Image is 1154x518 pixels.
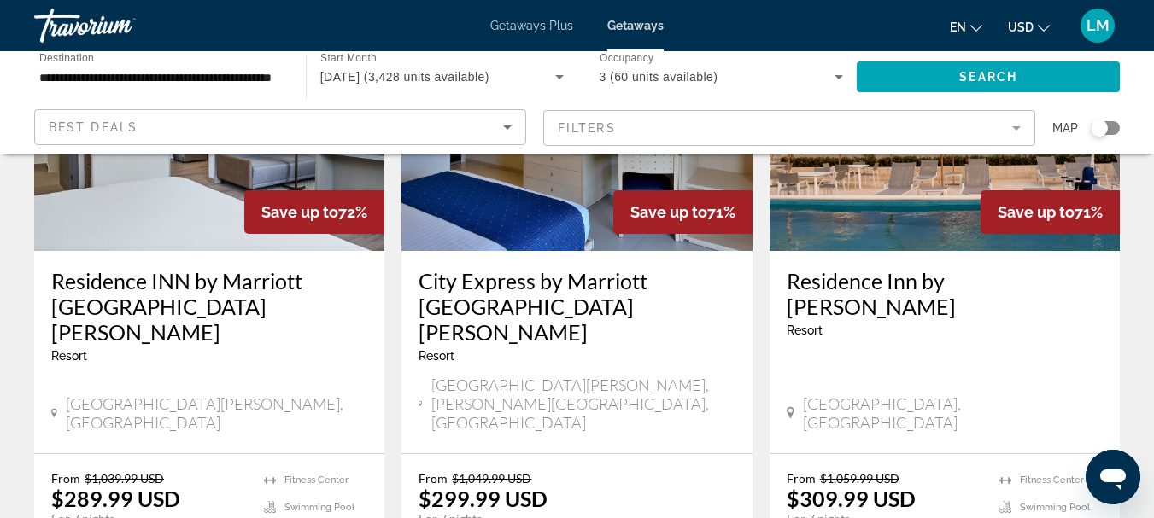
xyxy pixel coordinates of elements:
span: $1,049.99 USD [452,471,531,486]
span: Best Deals [49,120,138,134]
span: Resort [419,349,454,363]
span: Destination [39,52,94,63]
span: Search [959,70,1017,84]
span: $1,059.99 USD [820,471,899,486]
span: $1,039.99 USD [85,471,164,486]
button: Change language [950,15,982,39]
span: [DATE] (3,428 units available) [320,70,489,84]
span: Occupancy [600,53,653,64]
span: Resort [787,323,823,337]
a: Travorium [34,3,205,48]
span: Save up to [630,203,707,221]
span: From [51,471,80,486]
button: Change currency [1008,15,1050,39]
a: Getaways [607,19,664,32]
button: User Menu [1075,8,1120,44]
a: City Express by Marriott [GEOGRAPHIC_DATA][PERSON_NAME] [419,268,735,345]
span: [GEOGRAPHIC_DATA][PERSON_NAME], [PERSON_NAME][GEOGRAPHIC_DATA], [GEOGRAPHIC_DATA] [431,375,735,432]
span: Swimming Pool [1020,502,1090,513]
a: Residence Inn by [PERSON_NAME] [787,268,1103,319]
span: [GEOGRAPHIC_DATA], [GEOGRAPHIC_DATA] [803,394,1103,432]
span: Map [1052,116,1078,140]
div: 72% [244,190,384,234]
span: Fitness Center [284,474,349,486]
p: $289.99 USD [51,486,180,511]
mat-select: Sort by [49,117,512,137]
div: 71% [981,190,1120,234]
button: Search [857,61,1120,92]
span: Fitness Center [1020,474,1084,486]
span: 3 (60 units available) [600,70,718,84]
span: From [419,471,448,486]
span: en [950,20,966,34]
span: From [787,471,816,486]
a: Residence INN by Marriott [GEOGRAPHIC_DATA][PERSON_NAME] [51,268,367,345]
p: $309.99 USD [787,486,916,511]
p: $299.99 USD [419,486,548,511]
span: [GEOGRAPHIC_DATA][PERSON_NAME], [GEOGRAPHIC_DATA] [66,394,367,432]
span: Resort [51,349,87,363]
div: 71% [613,190,753,234]
span: Swimming Pool [284,502,354,513]
span: USD [1008,20,1034,34]
span: LM [1087,17,1110,34]
button: Filter [543,109,1035,147]
span: Save up to [261,203,338,221]
iframe: Button to launch messaging window [1086,450,1140,504]
span: Save up to [998,203,1075,221]
span: Start Month [320,53,377,64]
a: Getaways Plus [490,19,573,32]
